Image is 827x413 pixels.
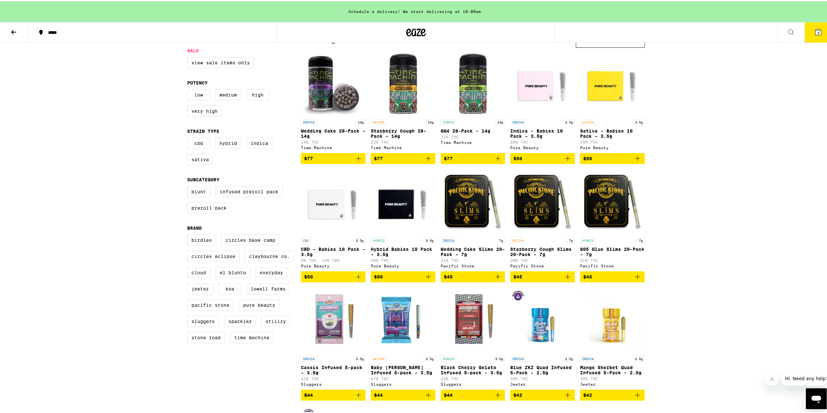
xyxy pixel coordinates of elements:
[510,50,575,115] img: Pure Beauty - Indica - Babies 10 Pack - 3.5g
[633,355,645,360] p: 2.5g
[245,250,294,261] label: Claybourne Co.
[580,375,645,380] p: 39% THC
[215,88,241,99] label: Medium
[371,50,435,115] img: Time Machine - Starberry Cough 28-Pack - 14g
[371,355,386,360] p: SATIVA
[580,364,645,374] p: Mango Sherbet Quad Infused 5-Pack - 2.5g
[441,245,505,256] p: Wedding Cake Slims 20-Pack - 7g
[444,273,453,278] span: $45
[371,168,435,233] img: Pure Beauty - Hybrid Babies 10 Pack - 3.5g
[583,155,592,160] span: $50
[580,168,645,270] a: Open page for 805 Glue Slims 20-Pack - 7g from Pacific Stone
[301,263,366,267] div: Pure Beauty
[441,236,456,242] p: INDICA
[187,47,199,52] legend: Sale
[4,5,47,10] span: Hi. Need any help?
[563,118,575,124] p: 3.5g
[441,127,505,132] p: GG4 28-Pack - 14g
[261,315,290,326] label: STIIIZY
[187,79,208,84] legend: Potency
[301,144,366,148] div: Time Machine
[187,282,213,293] label: Jeeter
[497,236,505,242] p: 7g
[637,236,645,242] p: 7g
[371,375,435,380] p: 47% THC
[374,155,383,160] span: $77
[510,364,575,374] p: Blue ZKZ Quad Infused 5-Pack - 2.5g
[580,355,596,360] p: INDICA
[371,263,435,267] div: Pure Beauty
[187,331,225,342] label: Stone Road
[371,118,386,124] p: SATIVA
[441,270,505,281] button: Add to bag
[301,168,366,270] a: Open page for CBD - Babies 10 Pack - 3.5g from Pure Beauty
[441,388,505,399] button: Add to bag
[510,355,526,360] p: INDICA
[371,236,386,242] p: HYBRID
[806,387,827,408] iframe: Button to launch messaging window
[567,236,575,242] p: 7g
[218,282,241,293] label: Koa
[301,127,366,137] p: Wedding Cake 28-Pack - 14g
[510,270,575,281] button: Add to bag
[633,118,645,124] p: 3.5g
[426,118,435,124] p: 14g
[580,139,645,143] p: 25% THC
[510,245,575,256] p: Starberry Cough Slims 20-Pack - 7g
[493,355,505,360] p: 3.5g
[187,298,234,309] label: Pacific Stone
[580,50,645,152] a: Open page for Sativa - Babies 10 Pack - 3.5g from Pure Beauty
[510,286,575,351] img: Jeeter - Blue ZKZ Quad Infused 5-Pack - 2.5g
[424,236,435,242] p: 3.5g
[371,286,435,351] img: Sluggers - Baby Griselda Infused 5-pack - 3.5g
[301,388,366,399] button: Add to bag
[441,50,505,115] img: Time Machine - GG4 28-Pack - 14g
[301,364,366,374] p: Cassis Infused 5-pack - 3.5g
[301,257,366,261] p: 9% THC: 14% CBD
[374,273,383,278] span: $50
[187,266,210,277] label: Cloud
[371,168,435,270] a: Open page for Hybrid Babies 10 Pack - 3.5g from Pure Beauty
[374,391,383,396] span: $44
[580,286,645,388] a: Open page for Mango Sherbet Quad Infused 5-Pack - 2.5g from Jeeter
[580,127,645,137] p: Sativa - Babies 10 Pack - 3.5g
[441,152,505,163] button: Add to bag
[441,286,505,351] img: Sluggers - Black Cherry Gelato Infused 5-pack - 3.5g
[444,155,453,160] span: $77
[510,118,526,124] p: INDICA
[187,153,213,164] label: Sativa
[580,263,645,267] div: Pacific Stone
[441,118,456,124] p: HYBRID
[301,236,311,242] p: CBD
[239,298,279,309] label: Pure Beauty
[187,88,210,99] label: Low
[580,257,645,261] p: 21% THC
[424,355,435,360] p: 3.5g
[301,50,366,152] a: Open page for Wedding Cake 28-Pack - 14g from Time Machine
[766,371,779,384] iframe: Close message
[187,136,210,148] label: CBD
[246,282,290,293] label: Lowell Farms
[441,381,505,385] div: Sluggers
[580,245,645,256] p: 805 Glue Slims 20-Pack - 7g
[187,315,219,326] label: Sluggers
[301,375,366,380] p: 42% THC
[371,270,435,281] button: Add to bag
[510,168,575,233] img: Pacific Stone - Starberry Cough Slims 20-Pack - 7g
[510,381,575,385] div: Jeeter
[215,185,282,196] label: Infused Preroll Pack
[583,273,592,278] span: $45
[510,168,575,270] a: Open page for Starberry Cough Slims 20-Pack - 7g from Pacific Stone
[215,136,241,148] label: Hybrid
[371,144,435,148] div: Time Machine
[187,201,231,212] label: Preroll Pack
[187,127,219,133] legend: Strain Type
[301,245,366,256] p: CBD - Babies 10 Pack - 3.5g
[255,266,287,277] label: Everyday
[441,286,505,388] a: Open page for Black Cherry Gelato Infused 5-pack - 3.5g from Sluggers
[580,381,645,385] div: Jeeter
[371,364,435,374] p: Baby [PERSON_NAME] Infused 5-pack - 3.5g
[301,168,366,233] img: Pure Beauty - CBD - Babies 10 Pack - 3.5g
[187,224,202,229] legend: Brand
[301,139,366,143] p: 19% THC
